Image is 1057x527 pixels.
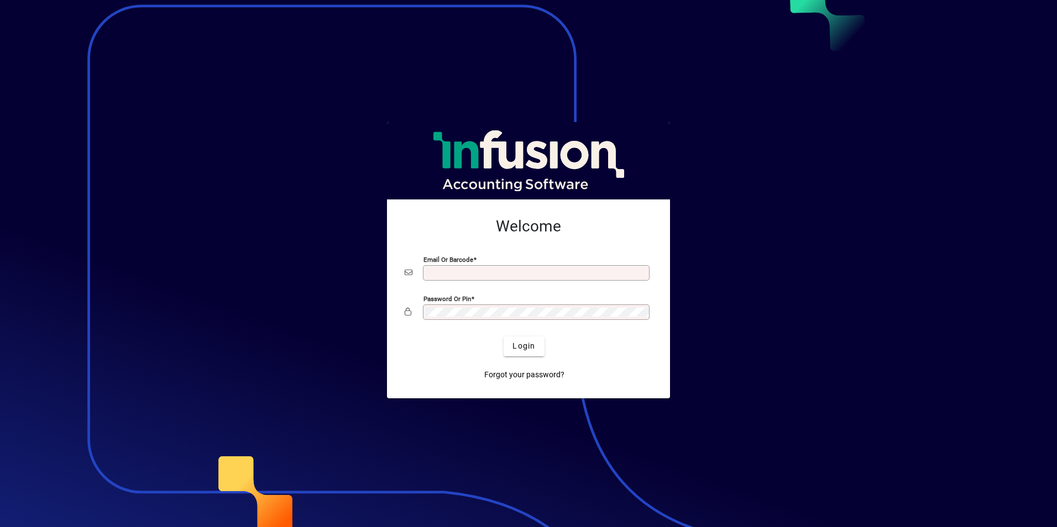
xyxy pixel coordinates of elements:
a: Forgot your password? [480,365,569,385]
span: Login [512,340,535,352]
mat-label: Email or Barcode [423,255,473,263]
span: Forgot your password? [484,369,564,381]
mat-label: Password or Pin [423,294,471,302]
button: Login [504,336,544,356]
h2: Welcome [405,217,652,236]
